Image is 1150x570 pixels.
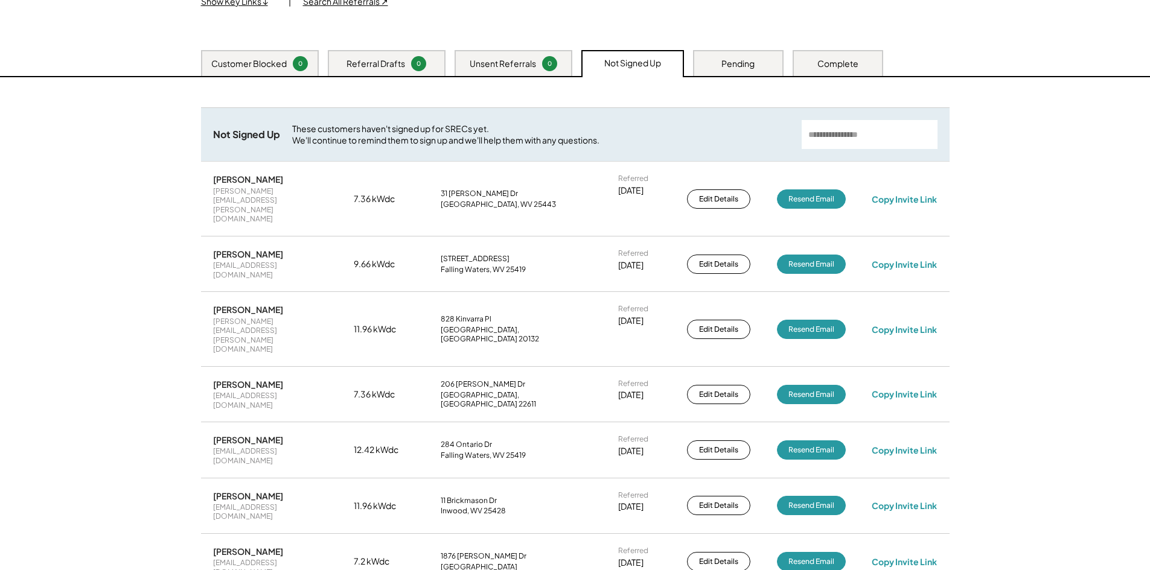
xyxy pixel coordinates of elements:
[354,193,414,205] div: 7.36 kWdc
[441,551,526,561] div: 1876 [PERSON_NAME] Dr
[618,185,644,197] div: [DATE]
[441,254,510,264] div: [STREET_ADDRESS]
[687,189,750,209] button: Edit Details
[441,379,525,389] div: 206 [PERSON_NAME] Dr
[354,258,414,270] div: 9.66 kWdc
[872,388,937,399] div: Copy Invite Link
[721,58,755,70] div: Pending
[687,440,750,460] button: Edit Details
[872,194,937,204] div: Copy Invite Link
[441,265,526,274] div: Falling Waters, WV 25419
[347,58,405,70] div: Referral Drafts
[295,59,306,68] div: 0
[872,324,937,335] div: Copy Invite Link
[354,388,414,401] div: 7.36 kWdc
[687,496,750,515] button: Edit Details
[618,389,644,401] div: [DATE]
[618,304,648,314] div: Referred
[618,557,644,569] div: [DATE]
[354,556,414,568] div: 7.2 kWdc
[441,451,526,460] div: Falling Waters, WV 25419
[618,259,644,271] div: [DATE]
[441,200,556,209] div: [GEOGRAPHIC_DATA], WV 25443
[213,379,283,390] div: [PERSON_NAME]
[213,304,283,315] div: [PERSON_NAME]
[213,391,328,410] div: [EMAIL_ADDRESS][DOMAIN_NAME]
[872,445,937,455] div: Copy Invite Link
[213,546,283,557] div: [PERSON_NAME]
[777,496,846,515] button: Resend Email
[777,385,846,404] button: Resend Email
[354,444,414,456] div: 12.42 kWdc
[441,496,497,505] div: 11 Brickmason Dr
[441,506,506,516] div: Inwood, WV 25428
[544,59,555,68] div: 0
[213,186,328,224] div: [PERSON_NAME][EMAIL_ADDRESS][PERSON_NAME][DOMAIN_NAME]
[618,174,648,183] div: Referred
[441,390,592,409] div: [GEOGRAPHIC_DATA], [GEOGRAPHIC_DATA] 22611
[213,490,283,501] div: [PERSON_NAME]
[292,123,790,147] div: These customers haven't signed up for SRECs yet. We'll continue to remind them to sign up and we'...
[777,320,846,339] button: Resend Email
[213,174,283,185] div: [PERSON_NAME]
[213,502,328,521] div: [EMAIL_ADDRESS][DOMAIN_NAME]
[213,446,328,465] div: [EMAIL_ADDRESS][DOMAIN_NAME]
[470,58,536,70] div: Unsent Referrals
[777,189,846,209] button: Resend Email
[618,379,648,388] div: Referred
[817,58,858,70] div: Complete
[872,259,937,270] div: Copy Invite Link
[618,490,648,500] div: Referred
[213,128,280,141] div: Not Signed Up
[687,320,750,339] button: Edit Details
[213,317,328,354] div: [PERSON_NAME][EMAIL_ADDRESS][PERSON_NAME][DOMAIN_NAME]
[354,323,414,335] div: 11.96 kWdc
[213,261,328,279] div: [EMAIL_ADDRESS][DOMAIN_NAME]
[211,58,287,70] div: Customer Blocked
[441,440,492,449] div: 284 Ontario Dr
[618,315,644,327] div: [DATE]
[618,445,644,457] div: [DATE]
[777,255,846,274] button: Resend Email
[618,546,648,556] div: Referred
[213,434,283,445] div: [PERSON_NAME]
[354,500,414,512] div: 11.96 kWdc
[441,189,518,198] div: 31 [PERSON_NAME] Dr
[687,255,750,274] button: Edit Details
[213,249,283,259] div: [PERSON_NAME]
[604,57,661,69] div: Not Signed Up
[413,59,424,68] div: 0
[441,314,491,324] div: 828 Kinvarra Pl
[777,440,846,460] button: Resend Email
[687,385,750,404] button: Edit Details
[618,249,648,258] div: Referred
[872,500,937,511] div: Copy Invite Link
[618,434,648,444] div: Referred
[441,325,592,344] div: [GEOGRAPHIC_DATA], [GEOGRAPHIC_DATA] 20132
[618,501,644,513] div: [DATE]
[872,556,937,567] div: Copy Invite Link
